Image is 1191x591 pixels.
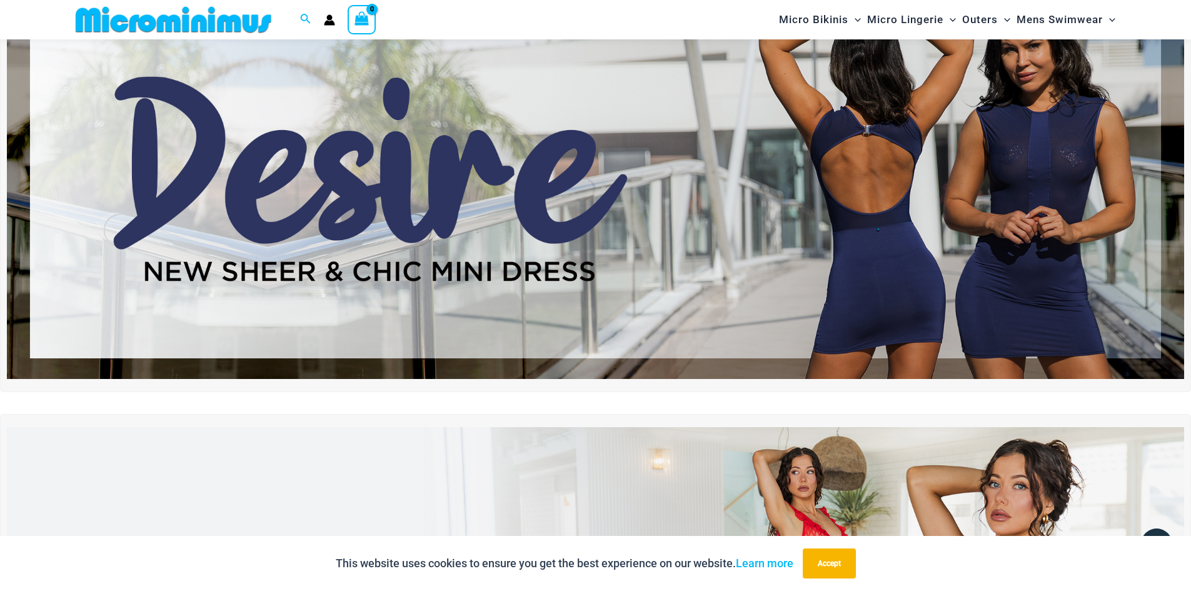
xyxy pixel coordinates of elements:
[962,4,998,36] span: Outers
[864,4,959,36] a: Micro LingerieMenu ToggleMenu Toggle
[736,557,793,570] a: Learn more
[776,4,864,36] a: Micro BikinisMenu ToggleMenu Toggle
[774,2,1121,38] nav: Site Navigation
[324,14,335,26] a: Account icon link
[943,4,956,36] span: Menu Toggle
[1017,4,1103,36] span: Mens Swimwear
[71,6,276,34] img: MM SHOP LOGO FLAT
[959,4,1013,36] a: OutersMenu ToggleMenu Toggle
[848,4,861,36] span: Menu Toggle
[336,554,793,573] p: This website uses cookies to ensure you get the best experience on our website.
[300,12,311,28] a: Search icon link
[1013,4,1118,36] a: Mens SwimwearMenu ToggleMenu Toggle
[867,4,943,36] span: Micro Lingerie
[348,5,376,34] a: View Shopping Cart, empty
[803,548,856,578] button: Accept
[779,4,848,36] span: Micro Bikinis
[1103,4,1115,36] span: Menu Toggle
[998,4,1010,36] span: Menu Toggle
